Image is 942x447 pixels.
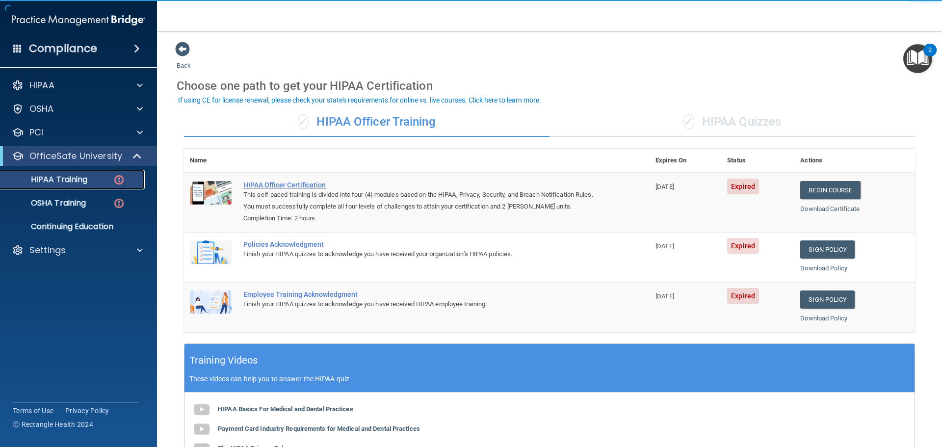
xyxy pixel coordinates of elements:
[29,79,54,91] p: HIPAA
[800,264,847,272] a: Download Policy
[65,406,109,416] a: Privacy Policy
[721,149,794,173] th: Status
[243,181,601,189] a: HIPAA Officer Certification
[192,400,211,420] img: gray_youtube_icon.38fcd6cc.png
[29,103,54,115] p: OSHA
[6,222,140,232] p: Continuing Education
[29,244,66,256] p: Settings
[794,149,915,173] th: Actions
[29,42,97,55] h4: Compliance
[655,183,674,190] span: [DATE]
[12,244,143,256] a: Settings
[184,107,549,137] div: HIPAA Officer Training
[650,149,721,173] th: Expires On
[243,212,601,224] div: Completion Time: 2 hours
[12,10,145,30] img: PMB logo
[800,181,860,199] a: Begin Course
[29,127,43,138] p: PCI
[13,420,93,429] span: Ⓒ Rectangle Health 2024
[683,114,694,129] span: ✓
[655,242,674,250] span: [DATE]
[800,315,847,322] a: Download Policy
[800,240,855,259] a: Sign Policy
[549,107,915,137] div: HIPAA Quizzes
[113,174,125,186] img: danger-circle.6113f641.png
[177,95,543,105] button: If using CE for license renewal, please check your state's requirements for online vs. live cours...
[243,248,601,260] div: Finish your HIPAA quizzes to acknowledge you have received your organization’s HIPAA policies.
[800,205,860,212] a: Download Certificate
[184,149,237,173] th: Name
[727,238,759,254] span: Expired
[727,288,759,304] span: Expired
[218,405,353,413] b: HIPAA Basics For Medical and Dental Practices
[243,298,601,310] div: Finish your HIPAA quizzes to acknowledge you have received HIPAA employee training.
[12,150,142,162] a: OfficeSafe University
[655,292,674,300] span: [DATE]
[177,72,922,100] div: Choose one path to get your HIPAA Certification
[218,425,420,432] b: Payment Card Industry Requirements for Medical and Dental Practices
[189,375,910,383] p: These videos can help you to answer the HIPAA quiz
[113,197,125,210] img: danger-circle.6113f641.png
[12,127,143,138] a: PCI
[903,44,932,73] button: Open Resource Center, 2 new notifications
[928,50,932,63] div: 2
[893,379,930,417] iframe: Drift Widget Chat Controller
[29,150,122,162] p: OfficeSafe University
[243,290,601,298] div: Employee Training Acknowledgment
[6,198,86,208] p: OSHA Training
[13,406,53,416] a: Terms of Use
[298,114,309,129] span: ✓
[12,79,143,91] a: HIPAA
[177,50,191,69] a: Back
[12,103,143,115] a: OSHA
[243,189,601,212] div: This self-paced training is divided into four (4) modules based on the HIPAA, Privacy, Security, ...
[243,240,601,248] div: Policies Acknowledgment
[727,179,759,194] span: Expired
[192,420,211,439] img: gray_youtube_icon.38fcd6cc.png
[178,97,541,104] div: If using CE for license renewal, please check your state's requirements for online vs. live cours...
[189,352,258,369] h5: Training Videos
[6,175,87,184] p: HIPAA Training
[800,290,855,309] a: Sign Policy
